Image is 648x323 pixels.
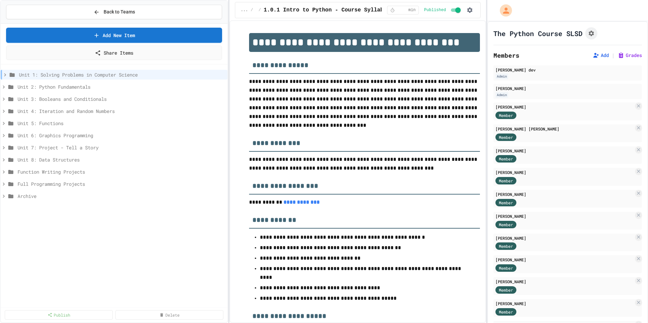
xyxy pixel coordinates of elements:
[5,310,113,320] a: Publish
[495,300,634,306] div: [PERSON_NAME]
[620,296,641,316] iframe: chat widget
[499,287,513,293] span: Member
[499,222,513,228] span: Member
[495,85,640,91] div: [PERSON_NAME]
[6,46,222,60] a: Share Items
[495,169,634,175] div: [PERSON_NAME]
[18,132,225,139] span: Unit 6: Graphics Programming
[495,257,634,263] div: [PERSON_NAME]
[18,83,225,90] span: Unit 2: Python Fundamentals
[18,156,225,163] span: Unit 8: Data Structures
[104,8,135,16] span: Back to Teams
[259,7,261,13] span: /
[408,7,416,13] span: min
[593,52,609,59] button: Add
[499,309,513,315] span: Member
[495,92,508,98] div: Admin
[499,178,513,184] span: Member
[495,278,634,285] div: [PERSON_NAME]
[499,156,513,162] span: Member
[495,148,634,154] div: [PERSON_NAME]
[495,126,634,132] div: [PERSON_NAME] [PERSON_NAME]
[618,52,642,59] button: Grades
[495,67,640,73] div: [PERSON_NAME] dev
[499,134,513,140] span: Member
[19,71,225,78] span: Unit 1: Solving Problems in Computer Science
[18,168,225,175] span: Function Writing Projects
[612,51,615,59] span: |
[495,191,634,197] div: [PERSON_NAME]
[6,28,222,43] a: Add New Item
[592,267,641,295] iframe: chat widget
[251,7,253,13] span: /
[493,29,583,38] h1: The Python Course SLSD
[18,180,225,187] span: Full Programming Projects
[495,213,634,219] div: [PERSON_NAME]
[499,112,513,118] span: Member
[424,7,446,13] span: Published
[495,74,508,79] div: Admin
[499,200,513,206] span: Member
[18,144,225,151] span: Unit 7: Project - Tell a Story
[241,7,248,13] span: ...
[495,104,634,110] div: [PERSON_NAME]
[585,27,597,39] button: Assignment Settings
[18,120,225,127] span: Unit 5: Functions
[18,108,225,115] span: Unit 4: Iteration and Random Numbers
[264,6,390,14] span: 1.0.1 Intro to Python - Course Syllabus
[493,3,514,18] div: My Account
[499,265,513,271] span: Member
[18,95,225,102] span: Unit 3: Booleans and Conditionals
[499,243,513,249] span: Member
[493,51,519,60] h2: Members
[115,310,223,320] a: Delete
[6,5,222,19] button: Back to Teams
[495,235,634,241] div: [PERSON_NAME]
[424,6,462,14] div: Content is published and visible to students
[18,193,225,200] span: Archive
